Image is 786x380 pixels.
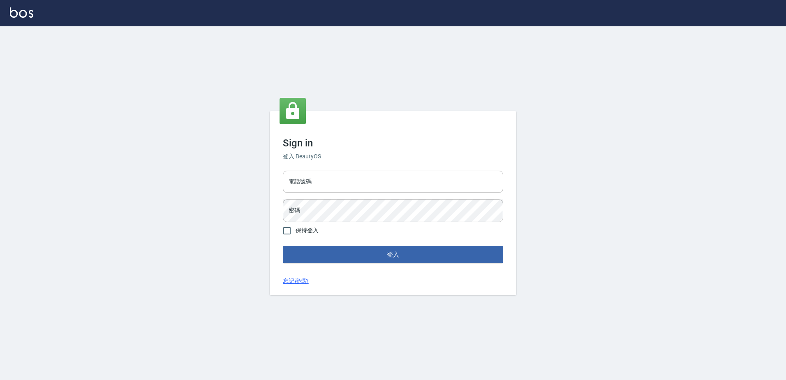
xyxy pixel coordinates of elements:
h6: 登入 BeautyOS [283,152,503,161]
a: 忘記密碼? [283,277,309,285]
button: 登入 [283,246,503,263]
h3: Sign in [283,137,503,149]
span: 保持登入 [296,226,319,235]
img: Logo [10,7,33,18]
